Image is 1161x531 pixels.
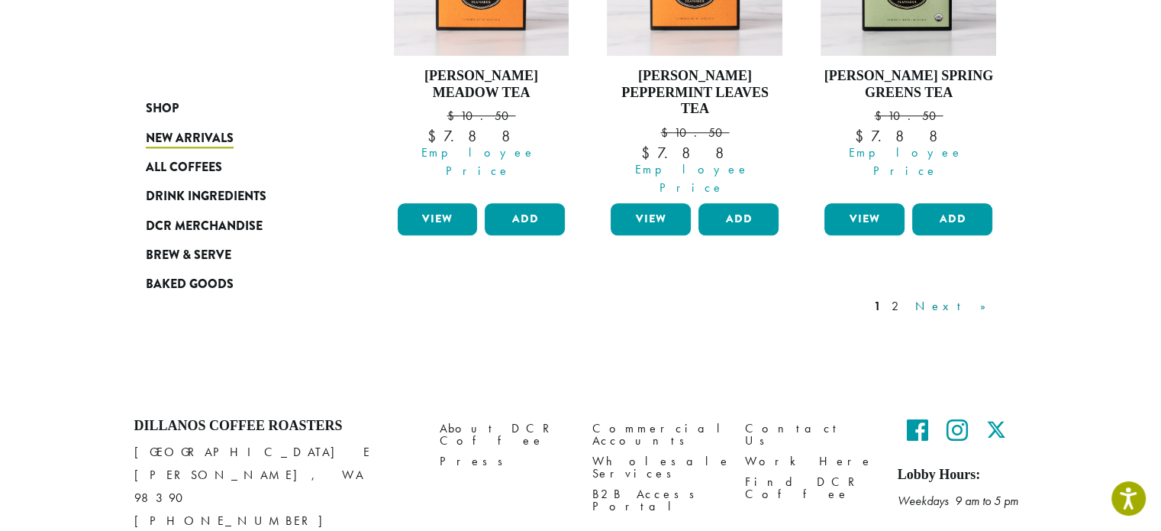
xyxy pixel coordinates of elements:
span: Shop [146,99,179,118]
span: Employee Price [601,160,782,197]
a: View [398,203,478,235]
h4: [PERSON_NAME] Spring Greens Tea [821,68,996,101]
h5: Lobby Hours: [898,467,1027,484]
a: Drink Ingredients [146,182,329,211]
a: New Arrivals [146,124,329,153]
a: 2 [888,297,908,316]
h4: [PERSON_NAME] Meadow Tea [394,68,569,101]
a: Press [440,451,569,471]
button: Add [698,203,779,235]
h4: [PERSON_NAME] Peppermint Leaves Tea [607,68,782,118]
a: Brew & Serve [146,241,329,270]
button: Add [912,203,992,235]
span: $ [874,108,887,124]
button: Add [485,203,565,235]
a: About DCR Coffee [440,418,569,451]
span: All Coffees [146,158,222,177]
span: $ [855,126,871,146]
span: $ [447,108,460,124]
a: Contact Us [745,418,875,451]
a: B2B Access Portal [592,484,722,516]
a: DCR Merchandise [146,212,329,241]
bdi: 10.50 [447,108,515,124]
span: Brew & Serve [146,246,231,265]
span: New Arrivals [146,129,234,148]
a: Find DCR Coffee [745,471,875,504]
h4: Dillanos Coffee Roasters [134,418,417,435]
a: Shop [146,94,329,123]
em: Weekdays 9 am to 5 pm [898,493,1018,509]
a: Wholesale Services [592,451,722,484]
bdi: 10.50 [660,125,729,141]
span: $ [660,125,673,141]
bdi: 7.88 [427,126,535,146]
span: Drink Ingredients [146,188,266,207]
span: Employee Price [388,144,569,180]
bdi: 10.50 [874,108,943,124]
a: Work Here [745,451,875,471]
a: Commercial Accounts [592,418,722,451]
span: Employee Price [814,144,996,180]
a: Next » [912,297,1000,316]
a: View [611,203,691,235]
span: $ [427,126,443,146]
span: DCR Merchandise [146,217,263,236]
bdi: 7.88 [855,126,963,146]
a: 1 [871,297,884,316]
span: $ [641,143,657,163]
bdi: 7.88 [641,143,749,163]
span: Baked Goods [146,276,234,295]
a: Baked Goods [146,270,329,299]
a: All Coffees [146,153,329,182]
a: View [824,203,905,235]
